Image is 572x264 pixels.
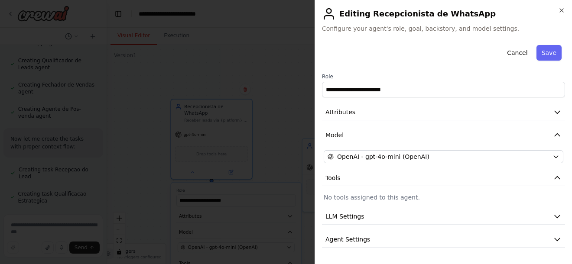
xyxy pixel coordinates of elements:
[322,104,565,120] button: Attributes
[324,193,563,202] p: No tools assigned to this agent.
[322,73,565,80] label: Role
[502,45,533,61] button: Cancel
[325,174,341,182] span: Tools
[322,7,565,21] h2: Editing Recepcionista de WhatsApp
[325,131,344,139] span: Model
[337,152,429,161] span: OpenAI - gpt-4o-mini (OpenAI)
[325,108,355,116] span: Attributes
[322,127,565,143] button: Model
[322,170,565,186] button: Tools
[325,235,370,244] span: Agent Settings
[325,212,364,221] span: LLM Settings
[536,45,562,61] button: Save
[322,209,565,225] button: LLM Settings
[322,232,565,248] button: Agent Settings
[324,150,563,163] button: OpenAI - gpt-4o-mini (OpenAI)
[322,24,565,33] span: Configure your agent's role, goal, backstory, and model settings.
